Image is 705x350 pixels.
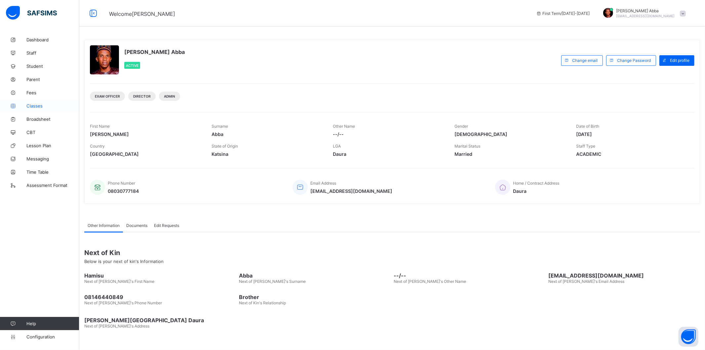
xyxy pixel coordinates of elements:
span: Staff Type [576,144,595,149]
span: Help [26,321,79,326]
span: Classes [26,103,79,109]
span: Edit profile [670,58,689,63]
span: Surname [212,124,228,129]
span: [EMAIL_ADDRESS][DOMAIN_NAME] [310,188,392,194]
img: safsims [6,6,57,20]
span: Next of [PERSON_NAME]'s Other Name [394,279,466,284]
span: [PERSON_NAME] Abba [124,49,185,55]
span: Daura [513,188,559,194]
span: 08030777184 [108,188,139,194]
span: Messaging [26,156,79,161]
span: Gender [454,124,468,129]
span: Time Table [26,169,79,175]
span: Student [26,64,79,69]
span: Other Information [88,223,120,228]
span: Married [454,151,566,157]
div: RabeAbba [597,8,689,19]
span: Admin [164,94,175,98]
span: Next of [PERSON_NAME]'s Phone Number [84,300,162,305]
span: [PERSON_NAME] Abba [616,8,675,13]
button: Open asap [679,327,698,347]
span: Country [90,144,105,149]
span: Marital Status [454,144,480,149]
span: Next of [PERSON_NAME]'s Surname [239,279,306,284]
span: Home / Contract Address [513,181,559,186]
span: [PERSON_NAME][GEOGRAPHIC_DATA] Daura [84,317,700,324]
span: Broadsheet [26,116,79,122]
span: Edit Requests [154,223,179,228]
span: [DEMOGRAPHIC_DATA] [454,131,566,137]
span: Fees [26,90,79,95]
span: Exam Officer [95,94,120,98]
span: Parent [26,77,79,82]
span: Active [126,64,138,67]
span: Other Name [333,124,355,129]
span: Email Address [310,181,336,186]
span: Next of Kin [84,249,700,257]
span: [EMAIL_ADDRESS][DOMAIN_NAME] [549,272,700,279]
span: Abba [239,272,390,279]
span: --/-- [333,131,445,137]
span: State of Origin [212,144,238,149]
span: [DATE] [576,131,688,137]
span: 08146440849 [84,294,236,300]
span: Next of [PERSON_NAME]'s First Name [84,279,154,284]
span: Hamisu [84,272,236,279]
span: Next of [PERSON_NAME]'s Email Address [549,279,625,284]
span: Daura [333,151,445,157]
span: Assessment Format [26,183,79,188]
span: Configuration [26,334,79,339]
span: LGA [333,144,341,149]
span: Dashboard [26,37,79,42]
span: Katsina [212,151,323,157]
span: [PERSON_NAME] [90,131,202,137]
span: Abba [212,131,323,137]
span: [EMAIL_ADDRESS][DOMAIN_NAME] [616,14,675,18]
span: Date of Birth [576,124,599,129]
span: CBT [26,130,79,135]
span: Change Password [617,58,651,63]
span: Welcome [PERSON_NAME] [109,11,175,17]
span: Lesson Plan [26,143,79,148]
span: [GEOGRAPHIC_DATA] [90,151,202,157]
span: Next of Kin's Relationship [239,300,286,305]
span: Next of [PERSON_NAME]'s Address [84,324,149,328]
span: Phone Number [108,181,135,186]
span: Below is your next of kin's Information [84,259,164,264]
span: --/-- [394,272,545,279]
span: session/term information [536,11,590,16]
span: Brother [239,294,390,300]
span: Documents [126,223,147,228]
span: Change email [572,58,598,63]
span: Staff [26,50,79,56]
span: DIRECTOR [133,94,151,98]
span: First Name [90,124,110,129]
span: ACADEMIC [576,151,688,157]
